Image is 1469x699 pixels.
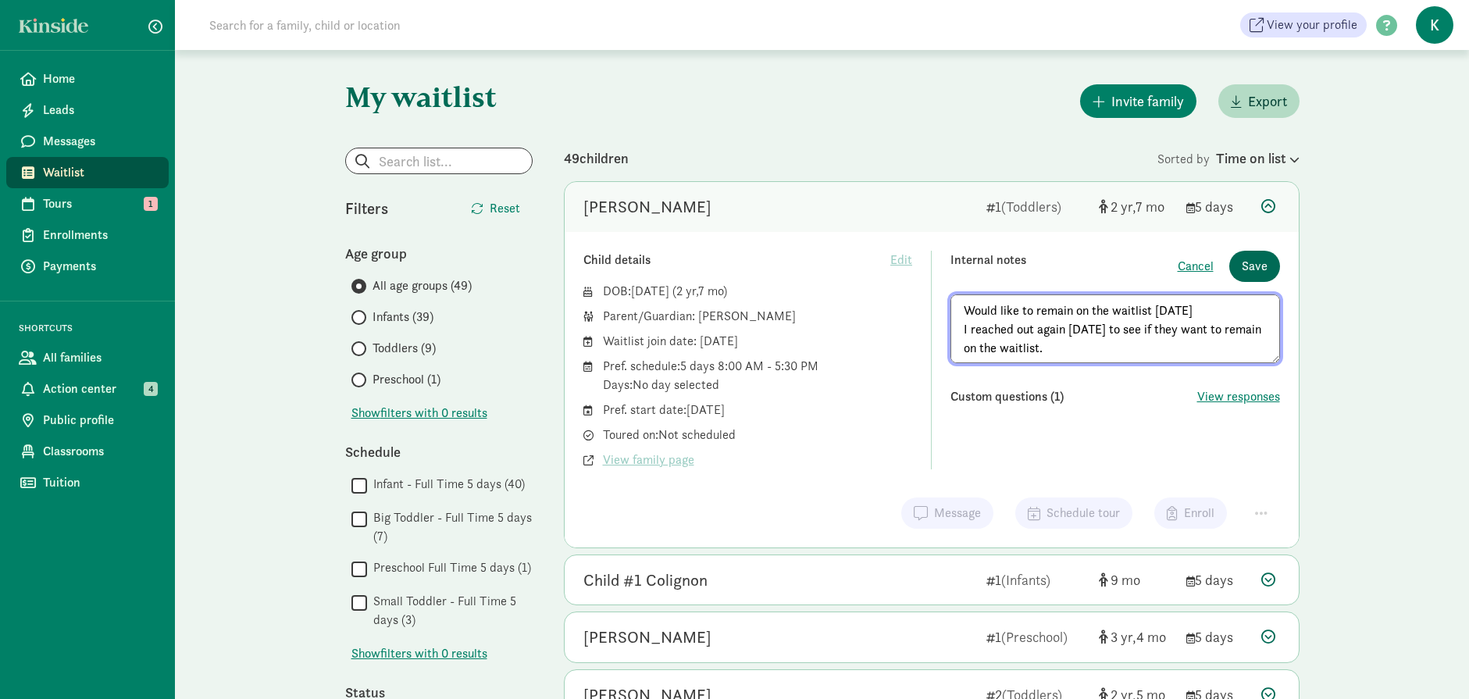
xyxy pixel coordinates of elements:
div: 1 [986,626,1086,647]
a: Public profile [6,405,169,436]
span: 7 [698,283,723,299]
span: Enrollments [43,226,156,244]
span: View your profile [1267,16,1357,34]
a: Tours 1 [6,188,169,219]
span: Enroll [1184,504,1214,522]
div: Pref. start date: [DATE] [603,401,913,419]
button: Schedule tour [1015,498,1132,529]
div: Child details [583,251,891,269]
span: Save [1242,257,1268,276]
div: Toured on: Not scheduled [603,426,913,444]
div: Child #1 Colignon [583,568,708,593]
div: 1 [986,196,1086,217]
input: Search for a family, child or location [200,9,638,41]
a: All families [6,342,169,373]
div: [object Object] [1099,196,1174,217]
div: [object Object] [1099,626,1174,647]
span: 3 [1111,628,1136,646]
span: Preschool (1) [373,370,440,389]
a: Enrollments [6,219,169,251]
button: Edit [890,251,912,269]
span: Messages [43,132,156,151]
span: 2 [1111,198,1136,216]
input: Search list... [346,148,532,173]
span: Toddlers (9) [373,339,436,358]
div: Schedule [345,441,533,462]
iframe: Chat Widget [1391,624,1469,699]
span: Invite family [1111,91,1184,112]
button: Enroll [1154,498,1227,529]
span: Infants (39) [373,308,433,326]
span: (Toddlers) [1001,198,1061,216]
span: K [1416,6,1453,44]
span: Waitlist [43,163,156,182]
div: 49 children [564,148,1157,169]
a: Classrooms [6,436,169,467]
div: Sorted by [1157,148,1300,169]
label: Small Toddler - Full Time 5 days (3) [367,592,533,629]
div: Filters [345,197,439,220]
span: 4 [1136,628,1166,646]
span: Public profile [43,411,156,430]
span: 9 [1111,571,1140,589]
span: Reset [490,199,520,218]
div: Parent/Guardian: [PERSON_NAME] [603,307,913,326]
span: View family page [603,451,694,469]
button: View responses [1197,387,1280,406]
span: Show filters with 0 results [351,644,487,663]
span: (Infants) [1001,571,1050,589]
div: Waitlist join date: [DATE] [603,332,913,351]
label: Big Toddler - Full Time 5 days (7) [367,508,533,546]
span: Schedule tour [1046,504,1120,522]
span: Tours [43,194,156,213]
div: Age group [345,243,533,264]
span: Action center [43,380,156,398]
span: Show filters with 0 results [351,404,487,423]
span: Home [43,70,156,88]
div: Pref. schedule: 5 days 8:00 AM - 5:30 PM Days: No day selected [603,357,913,394]
span: 4 [144,382,158,396]
div: [object Object] [1099,569,1174,590]
a: Messages [6,126,169,157]
a: Home [6,63,169,95]
button: Showfilters with 0 results [351,404,487,423]
span: Message [934,504,981,522]
button: Reset [458,193,533,224]
span: Export [1248,91,1287,112]
div: DOB: ( ) [603,282,913,301]
h1: My waitlist [345,81,533,112]
div: 1 [986,569,1086,590]
span: Classrooms [43,442,156,461]
label: Preschool Full Time 5 days (1) [367,558,531,577]
button: Cancel [1178,257,1214,276]
a: Waitlist [6,157,169,188]
button: Export [1218,84,1300,118]
a: View your profile [1240,12,1367,37]
label: Infant - Full Time 5 days (40) [367,475,525,494]
span: Tuition [43,473,156,492]
span: All age groups (49) [373,276,472,295]
a: Payments [6,251,169,282]
a: Tuition [6,467,169,498]
div: Time on list [1216,148,1300,169]
div: 5 days [1186,626,1249,647]
div: Aarav Saini [583,625,711,650]
a: Leads [6,95,169,126]
button: Message [901,498,993,529]
div: 5 days [1186,569,1249,590]
div: Custom questions (1) [950,387,1197,406]
span: Leads [43,101,156,119]
a: Action center 4 [6,373,169,405]
div: 5 days [1186,196,1249,217]
span: 1 [144,197,158,211]
button: Showfilters with 0 results [351,644,487,663]
div: Internal notes [950,251,1178,282]
span: Payments [43,257,156,276]
button: Save [1229,251,1280,282]
span: All families [43,348,156,367]
span: 2 [676,283,698,299]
